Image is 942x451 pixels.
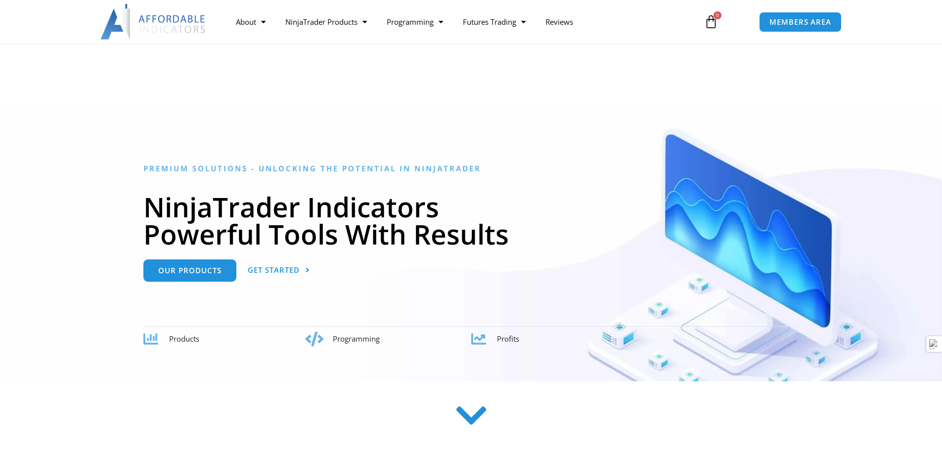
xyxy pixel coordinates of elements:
[248,259,310,282] a: Get Started
[100,4,207,40] img: LogoAI | Affordable Indicators – NinjaTrader
[226,10,275,33] a: About
[453,10,536,33] a: Futures Trading
[275,10,377,33] a: NinjaTrader Products
[689,7,733,36] a: 0
[143,259,236,282] a: Our Products
[226,10,693,33] nav: Menu
[248,266,300,274] span: Get Started
[143,164,799,173] h6: Premium Solutions - Unlocking the Potential in NinjaTrader
[333,334,380,344] span: Programming
[158,267,222,274] span: Our Products
[769,18,831,26] span: MEMBERS AREA
[497,334,519,344] span: Profits
[759,12,842,32] a: MEMBERS AREA
[536,10,583,33] a: Reviews
[377,10,453,33] a: Programming
[714,11,721,19] span: 0
[169,334,199,344] span: Products
[143,193,799,248] h1: NinjaTrader Indicators Powerful Tools With Results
